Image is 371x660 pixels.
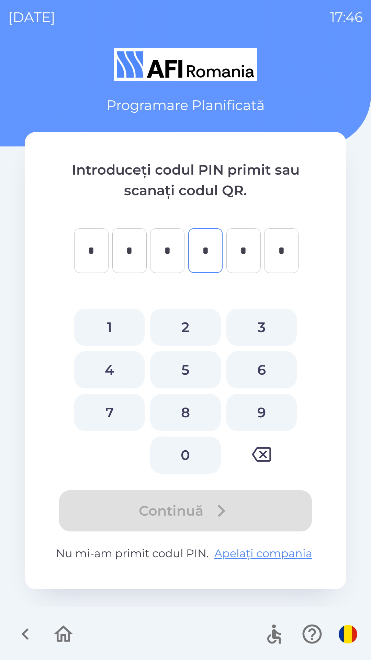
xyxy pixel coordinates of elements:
[150,437,221,474] button: 0
[150,351,221,388] button: 5
[74,394,145,431] button: 7
[8,7,55,27] p: [DATE]
[52,545,319,562] p: Nu mi-am primit codul PIN.
[226,394,297,431] button: 9
[74,351,145,388] button: 4
[330,7,363,27] p: 17:46
[150,309,221,346] button: 2
[226,309,297,346] button: 3
[339,625,357,643] img: ro flag
[106,95,265,115] p: Programare Planificată
[212,545,315,562] button: Apelați compania
[74,309,145,346] button: 1
[52,159,319,201] p: Introduceți codul PIN primit sau scanați codul QR.
[25,48,346,81] img: Logo
[226,351,297,388] button: 6
[150,394,221,431] button: 8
